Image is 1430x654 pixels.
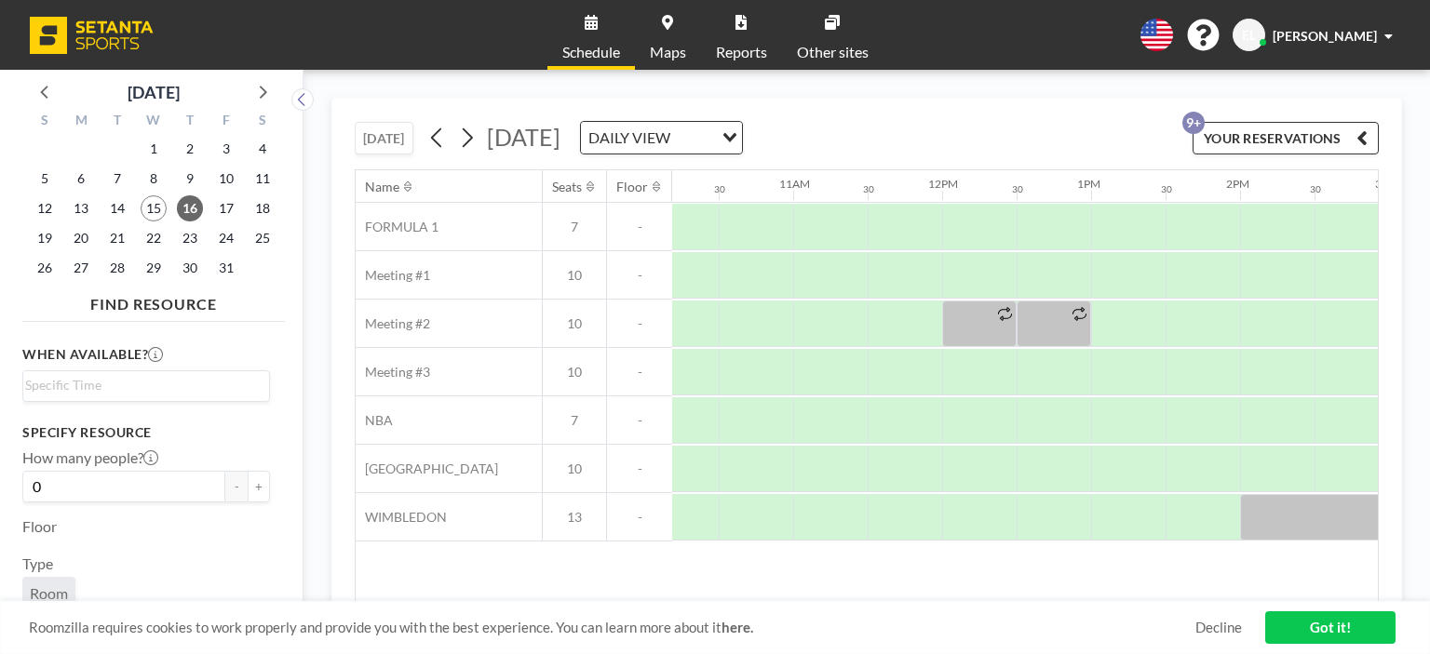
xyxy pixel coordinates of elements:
[141,166,167,192] span: Wednesday, October 8, 2025
[136,110,172,134] div: W
[25,375,259,395] input: Search for option
[23,371,269,399] div: Search for option
[213,166,239,192] span: Friday, October 10, 2025
[68,195,94,221] span: Monday, October 13, 2025
[1226,177,1249,191] div: 2PM
[141,195,167,221] span: Wednesday, October 15, 2025
[863,183,874,195] div: 30
[177,255,203,281] span: Thursday, October 30, 2025
[1077,177,1100,191] div: 1PM
[30,17,154,54] img: organization-logo
[104,255,130,281] span: Tuesday, October 28, 2025
[29,619,1195,636] span: Roomzilla requires cookies to work properly and provide you with the best experience. You can lea...
[607,267,672,284] span: -
[250,225,276,251] span: Saturday, October 25, 2025
[22,554,53,573] label: Type
[1375,177,1398,191] div: 3PM
[543,509,606,526] span: 13
[1242,27,1256,44] span: EL
[714,183,725,195] div: 30
[30,584,68,602] span: Room
[1265,611,1396,644] a: Got it!
[562,45,620,60] span: Schedule
[552,179,582,195] div: Seats
[128,79,180,105] div: [DATE]
[607,364,672,380] span: -
[63,110,100,134] div: M
[22,448,158,467] label: How many people?
[1161,183,1172,195] div: 30
[543,267,606,284] span: 10
[365,179,399,195] div: Name
[68,166,94,192] span: Monday, October 6, 2025
[543,219,606,235] span: 7
[356,460,498,477] span: [GEOGRAPHIC_DATA]
[676,126,711,150] input: Search for option
[607,509,672,526] span: -
[650,45,686,60] span: Maps
[928,177,958,191] div: 12PM
[355,122,413,154] button: [DATE]
[32,195,58,221] span: Sunday, October 12, 2025
[213,225,239,251] span: Friday, October 24, 2025
[100,110,136,134] div: T
[543,364,606,380] span: 10
[244,110,280,134] div: S
[356,509,447,526] span: WIMBLEDON
[607,412,672,429] span: -
[104,166,130,192] span: Tuesday, October 7, 2025
[607,219,672,235] span: -
[177,136,203,162] span: Thursday, October 2, 2025
[68,255,94,281] span: Monday, October 27, 2025
[543,412,606,429] span: 7
[250,136,276,162] span: Saturday, October 4, 2025
[716,45,767,60] span: Reports
[208,110,244,134] div: F
[177,225,203,251] span: Thursday, October 23, 2025
[177,195,203,221] span: Thursday, October 16, 2025
[1195,619,1242,636] a: Decline
[141,225,167,251] span: Wednesday, October 22, 2025
[250,195,276,221] span: Saturday, October 18, 2025
[250,166,276,192] span: Saturday, October 11, 2025
[543,460,606,477] span: 10
[1193,122,1379,154] button: YOUR RESERVATIONS9+
[177,166,203,192] span: Thursday, October 9, 2025
[32,166,58,192] span: Sunday, October 5, 2025
[1012,183,1023,195] div: 30
[248,471,270,502] button: +
[356,267,430,284] span: Meeting #1
[27,110,63,134] div: S
[797,45,869,60] span: Other sites
[543,315,606,332] span: 10
[356,364,430,380] span: Meeting #3
[22,424,270,441] h3: Specify resource
[1273,28,1377,44] span: [PERSON_NAME]
[68,225,94,251] span: Monday, October 20, 2025
[141,136,167,162] span: Wednesday, October 1, 2025
[779,177,810,191] div: 11AM
[213,136,239,162] span: Friday, October 3, 2025
[141,255,167,281] span: Wednesday, October 29, 2025
[104,225,130,251] span: Tuesday, October 21, 2025
[616,179,648,195] div: Floor
[213,195,239,221] span: Friday, October 17, 2025
[356,412,393,429] span: NBA
[104,195,130,221] span: Tuesday, October 14, 2025
[607,315,672,332] span: -
[171,110,208,134] div: T
[22,517,57,536] label: Floor
[225,471,248,502] button: -
[32,225,58,251] span: Sunday, October 19, 2025
[581,122,742,153] div: Search for option
[487,123,560,151] span: [DATE]
[607,460,672,477] span: -
[356,315,430,332] span: Meeting #2
[1310,183,1321,195] div: 30
[213,255,239,281] span: Friday, October 31, 2025
[32,255,58,281] span: Sunday, October 26, 2025
[1182,112,1205,134] p: 9+
[22,287,285,314] h4: FIND RESOURCE
[356,219,438,235] span: FORMULA 1
[585,126,674,150] span: DAILY VIEW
